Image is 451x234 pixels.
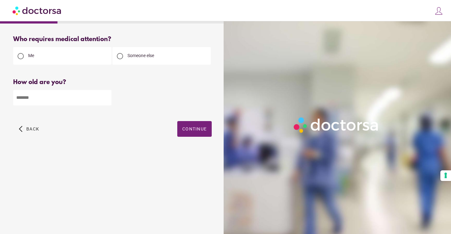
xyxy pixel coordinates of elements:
[177,121,212,137] button: Continue
[182,126,207,131] span: Continue
[26,126,39,131] span: Back
[13,36,212,43] div: Who requires medical attention?
[13,3,62,18] img: Doctorsa.com
[291,115,381,135] img: Logo-Doctorsa-trans-White-partial-flat.png
[16,121,42,137] button: arrow_back_ios Back
[13,79,212,86] div: How old are you?
[28,53,34,58] span: Me
[127,53,154,58] span: Someone else
[440,170,451,181] button: Your consent preferences for tracking technologies
[434,7,443,15] img: icons8-customer-100.png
